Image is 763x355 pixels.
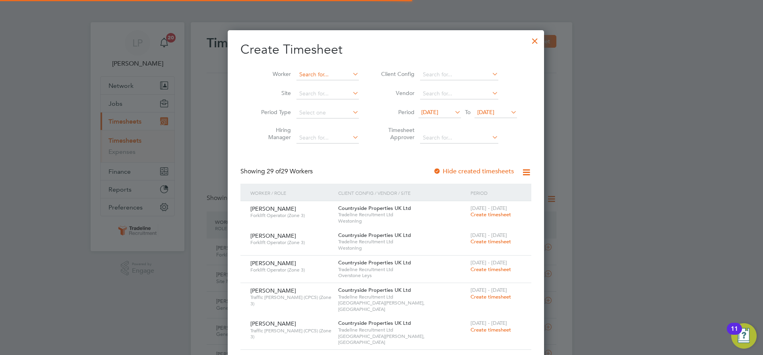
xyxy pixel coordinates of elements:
span: [PERSON_NAME] [250,232,296,239]
span: Create timesheet [471,326,511,333]
span: Tradeline Recruitment Ltd [338,239,466,245]
span: [DATE] - [DATE] [471,320,507,326]
span: Tradeline Recruitment Ltd [338,327,466,333]
span: [DATE] - [DATE] [471,232,507,239]
label: Timesheet Approver [379,126,414,141]
input: Search for... [296,69,359,80]
div: Client Config / Vendor / Site [336,184,468,202]
span: [DATE] - [DATE] [471,259,507,266]
div: Period [469,184,523,202]
span: Create timesheet [471,266,511,273]
button: Open Resource Center, 11 new notifications [731,323,757,349]
span: Forklift Operator (Zone 3) [250,267,332,273]
span: Overstone Leys [338,272,466,279]
label: Client Config [379,70,414,78]
label: Site [255,89,291,97]
span: [PERSON_NAME] [250,287,296,294]
span: Create timesheet [471,238,511,245]
span: Westoning [338,218,466,224]
input: Search for... [420,69,498,80]
span: [GEOGRAPHIC_DATA][PERSON_NAME], [GEOGRAPHIC_DATA] [338,333,466,345]
span: Create timesheet [471,211,511,218]
span: [DATE] [421,109,438,116]
span: Forklift Operator (Zone 3) [250,212,332,219]
span: [PERSON_NAME] [250,205,296,212]
span: [DATE] [477,109,494,116]
input: Search for... [296,132,359,144]
input: Search for... [420,88,498,99]
span: To [463,107,473,117]
span: Traffic [PERSON_NAME] (CPCS) (Zone 3) [250,328,332,340]
label: Period [379,109,414,116]
span: Countryside Properties UK Ltd [338,232,411,239]
span: Traffic [PERSON_NAME] (CPCS) (Zone 3) [250,294,332,307]
div: Showing [240,167,314,176]
h2: Create Timesheet [240,41,531,58]
span: Countryside Properties UK Ltd [338,287,411,293]
label: Worker [255,70,291,78]
span: [PERSON_NAME] [250,320,296,327]
div: 11 [731,329,738,339]
input: Search for... [296,88,359,99]
span: Westoning [338,245,466,251]
span: [PERSON_NAME] [250,260,296,267]
span: [DATE] - [DATE] [471,205,507,211]
span: 29 Workers [267,167,313,175]
span: Countryside Properties UK Ltd [338,259,411,266]
input: Search for... [420,132,498,144]
span: Tradeline Recruitment Ltd [338,266,466,273]
span: [GEOGRAPHIC_DATA][PERSON_NAME], [GEOGRAPHIC_DATA] [338,300,466,312]
span: [DATE] - [DATE] [471,287,507,293]
input: Select one [296,107,359,118]
label: Period Type [255,109,291,116]
span: Countryside Properties UK Ltd [338,320,411,326]
span: Countryside Properties UK Ltd [338,205,411,211]
label: Hide created timesheets [433,167,514,175]
span: 29 of [267,167,281,175]
span: Create timesheet [471,293,511,300]
span: Tradeline Recruitment Ltd [338,211,466,218]
div: Worker / Role [248,184,336,202]
label: Hiring Manager [255,126,291,141]
label: Vendor [379,89,414,97]
span: Tradeline Recruitment Ltd [338,294,466,300]
span: Forklift Operator (Zone 3) [250,239,332,246]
